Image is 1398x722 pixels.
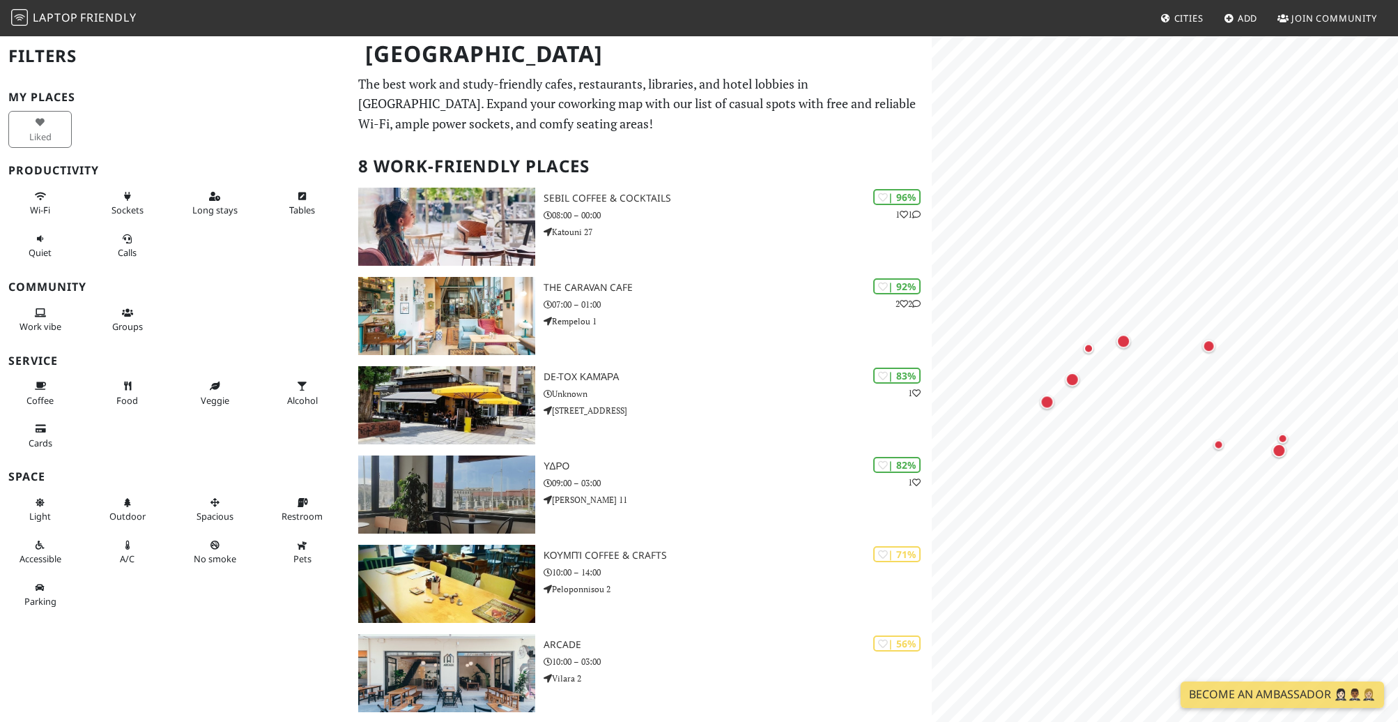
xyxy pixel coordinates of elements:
span: Power sockets [112,204,144,216]
div: | 96% [873,189,921,205]
a: Cities [1155,6,1209,31]
div: | 71% [873,546,921,562]
h3: Space [8,470,341,483]
button: Food [95,375,159,412]
span: Spacious [197,510,233,522]
a: The Caravan Cafe | 92% 22 The Caravan Cafe 07:00 – 01:00 Rempelou 1 [350,277,932,355]
span: Smoke free [194,552,236,565]
span: Air conditioned [120,552,135,565]
h3: My Places [8,91,341,104]
span: Credit cards [29,437,52,449]
p: Rempelou 1 [544,315,932,328]
img: ARCADE [358,634,536,712]
span: Group tables [112,320,143,333]
span: Pet friendly [293,552,312,565]
p: 09:00 – 03:00 [544,476,932,490]
span: Work-friendly tables [289,204,315,216]
button: Long stays [183,185,247,222]
p: 1 [908,476,921,489]
img: ΥΔΡΟ [358,456,536,534]
span: Cities [1174,12,1204,24]
a: Join Community [1272,6,1383,31]
p: 1 1 [896,208,921,221]
a: Sebil Coffee & Cocktails | 96% 11 Sebil Coffee & Cocktails 08:00 – 00:00 Katouni 27 [350,188,932,266]
button: A/C [95,534,159,571]
span: Outdoor area [109,510,146,522]
h1: [GEOGRAPHIC_DATA] [354,35,930,73]
span: Friendly [80,10,136,25]
span: Coffee [26,394,54,407]
h3: ARCADE [544,639,932,651]
p: The best work and study-friendly cafes, restaurants, libraries, and hotel lobbies in [GEOGRAPHIC_... [358,74,924,134]
p: 1 [908,386,921,400]
button: Quiet [8,227,72,264]
h3: ΥΔΡΟ [544,460,932,472]
button: Calls [95,227,159,264]
span: People working [20,320,61,333]
span: Veggie [201,394,229,407]
h3: Service [8,354,341,368]
p: Unknown [544,387,932,400]
button: No smoke [183,534,247,571]
div: Map marker [1275,430,1291,446]
a: ΥΔΡΟ | 82% 1 ΥΔΡΟ 09:00 – 03:00 [PERSON_NAME] 11 [350,456,932,534]
h3: De-tox Καμάρα [544,371,932,383]
div: Map marker [1080,340,1097,356]
button: Outdoor [95,491,159,528]
button: Parking [8,576,72,613]
span: Join Community [1291,12,1377,24]
span: Add [1238,12,1258,24]
span: Parking [24,595,56,608]
h3: The Caravan Cafe [544,282,932,294]
span: Laptop [33,10,78,25]
p: [STREET_ADDRESS] [544,404,932,417]
div: | 82% [873,457,921,473]
button: Sockets [95,185,159,222]
button: Groups [95,301,159,338]
span: Quiet [29,246,52,259]
span: Food [116,394,138,407]
button: Accessible [8,534,72,571]
h3: Productivity [8,164,341,177]
button: Restroom [270,491,334,528]
button: Pets [270,534,334,571]
span: Natural light [29,510,51,522]
div: Map marker [1211,436,1227,453]
p: Peloponnisou 2 [544,582,932,596]
img: Κουμπί Coffee & Crafts [358,545,536,623]
button: Wi-Fi [8,185,72,222]
a: ARCADE | 56% ARCADE 10:00 – 03:00 Vilara 2 [350,634,932,712]
div: Map marker [1270,441,1289,460]
p: [PERSON_NAME] 11 [544,493,932,506]
h2: 8 Work-Friendly Places [358,145,924,188]
a: Κουμπί Coffee & Crafts | 71% Κουμπί Coffee & Crafts 10:00 – 14:00 Peloponnisou 2 [350,545,932,623]
h2: Filters [8,35,341,77]
span: Restroom [282,510,323,522]
h3: Community [8,280,341,294]
span: Long stays [192,204,238,216]
button: Cards [8,417,72,454]
button: Work vibe [8,301,72,338]
p: 10:00 – 14:00 [544,566,932,579]
p: 10:00 – 03:00 [544,655,932,668]
button: Alcohol [270,375,334,412]
div: Map marker [1038,392,1057,412]
span: Stable Wi-Fi [30,204,50,216]
p: 08:00 – 00:00 [544,209,932,222]
h3: Κουμπί Coffee & Crafts [544,550,932,562]
span: Alcohol [287,394,318,407]
img: De-tox Καμάρα [358,366,536,444]
a: LaptopFriendly LaptopFriendly [11,6,137,31]
div: | 83% [873,368,921,384]
button: Coffee [8,375,72,412]
div: Map marker [1063,370,1082,389]
span: Video/audio calls [118,246,137,259]
button: Tables [270,185,334,222]
div: Map marker [1200,337,1218,355]
button: Spacious [183,491,247,528]
button: Veggie [183,375,247,412]
img: LaptopFriendly [11,9,28,26]
span: Accessible [20,552,61,565]
h3: Sebil Coffee & Cocktails [544,193,932,204]
a: Add [1218,6,1263,31]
